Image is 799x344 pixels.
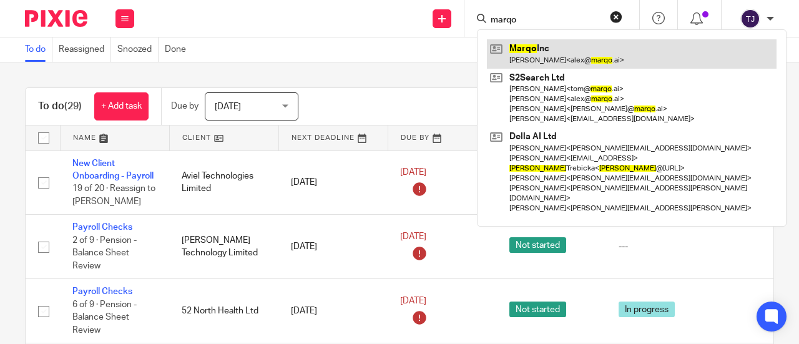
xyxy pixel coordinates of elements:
[72,223,132,232] a: Payroll Checks
[25,37,52,62] a: To do
[94,92,149,120] a: + Add task
[278,215,388,279] td: [DATE]
[59,37,111,62] a: Reassigned
[278,279,388,343] td: [DATE]
[619,302,675,317] span: In progress
[509,237,566,253] span: Not started
[64,101,82,111] span: (29)
[72,236,137,270] span: 2 of 9 · Pension - Balance Sheet Review
[72,300,137,335] span: 6 of 9 · Pension - Balance Sheet Review
[117,37,159,62] a: Snoozed
[169,279,278,343] td: 52 North Health Ltd
[400,168,426,177] span: [DATE]
[619,240,703,253] div: ---
[215,102,241,111] span: [DATE]
[25,10,87,27] img: Pixie
[169,150,278,215] td: Aviel Technologies Limited
[509,302,566,317] span: Not started
[400,232,426,241] span: [DATE]
[489,15,602,26] input: Search
[171,100,199,112] p: Due by
[278,150,388,215] td: [DATE]
[38,100,82,113] h1: To do
[72,159,154,180] a: New Client Onboarding - Payroll
[610,11,622,23] button: Clear
[72,287,132,296] a: Payroll Checks
[72,184,155,206] span: 19 of 20 · Reassign to [PERSON_NAME]
[400,297,426,305] span: [DATE]
[165,37,192,62] a: Done
[740,9,760,29] img: svg%3E
[169,215,278,279] td: [PERSON_NAME] Technology Limited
